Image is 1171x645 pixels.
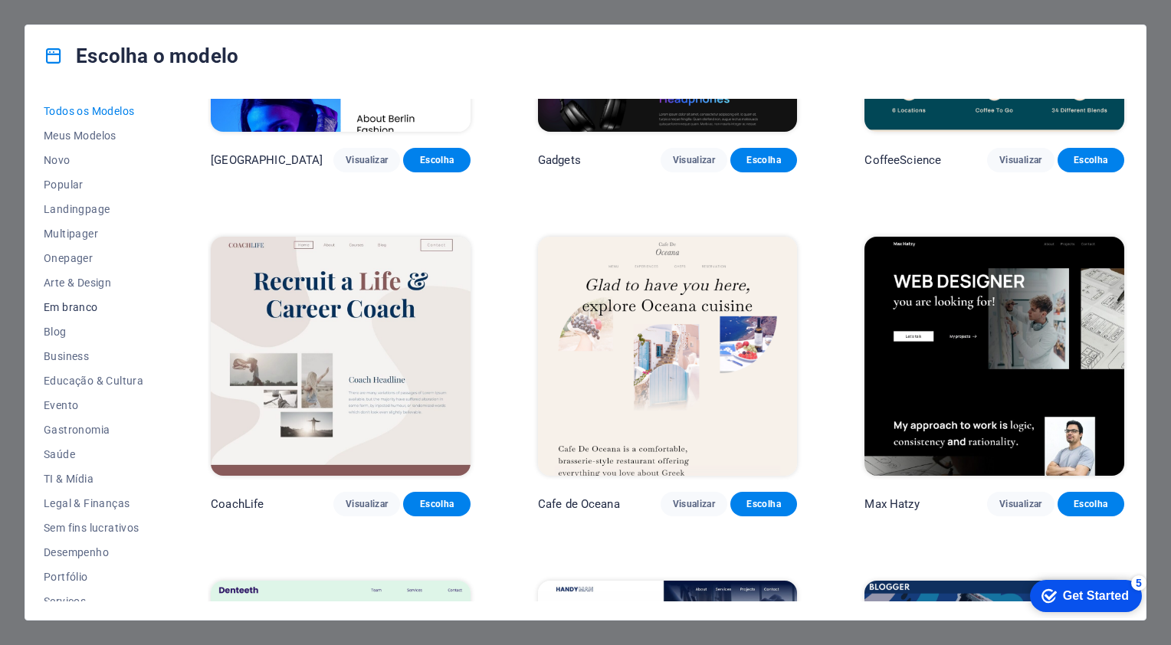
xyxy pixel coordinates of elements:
[661,148,727,172] button: Visualizar
[44,595,143,607] span: Serviços
[44,565,143,589] button: Portfólio
[44,326,143,338] span: Blog
[864,496,919,512] p: Max Hatzy
[44,221,143,246] button: Multipager
[44,491,143,516] button: Legal & Finanças
[44,375,143,387] span: Educação & Cultura
[1070,154,1112,166] span: Escolha
[113,3,129,18] div: 5
[44,105,143,117] span: Todos os Modelos
[673,498,715,510] span: Visualizar
[1070,498,1112,510] span: Escolha
[12,8,124,40] div: Get Started 5 items remaining, 0% complete
[538,237,798,476] img: Cafe de Oceana
[44,497,143,509] span: Legal & Finanças
[44,301,143,313] span: Em branco
[44,252,143,264] span: Onepager
[864,237,1124,476] img: Max Hatzy
[987,148,1054,172] button: Visualizar
[415,154,458,166] span: Escolha
[44,148,143,172] button: Novo
[999,154,1041,166] span: Visualizar
[730,492,797,516] button: Escolha
[44,522,143,534] span: Sem fins lucrativos
[44,228,143,240] span: Multipager
[45,17,111,31] div: Get Started
[211,496,264,512] p: CoachLife
[211,237,471,476] img: CoachLife
[333,492,400,516] button: Visualizar
[44,368,143,393] button: Educação & Cultura
[44,129,143,142] span: Meus Modelos
[1058,492,1124,516] button: Escolha
[987,492,1054,516] button: Visualizar
[44,319,143,344] button: Blog
[44,44,238,68] h4: Escolha o modelo
[743,154,785,166] span: Escolha
[44,442,143,467] button: Saúde
[333,148,400,172] button: Visualizar
[44,571,143,583] span: Portfólio
[403,492,470,516] button: Escolha
[538,152,581,168] p: Gadgets
[661,492,727,516] button: Visualizar
[44,516,143,540] button: Sem fins lucrativos
[44,277,143,289] span: Arte & Design
[538,496,620,512] p: Cafe de Oceana
[44,123,143,148] button: Meus Modelos
[44,154,143,166] span: Novo
[44,546,143,558] span: Desempenho
[44,467,143,491] button: TI & Mídia
[44,448,143,460] span: Saúde
[346,498,388,510] span: Visualizar
[346,154,388,166] span: Visualizar
[415,498,458,510] span: Escolha
[44,295,143,319] button: Em branco
[44,99,143,123] button: Todos os Modelos
[44,178,143,191] span: Popular
[211,152,323,168] p: [GEOGRAPHIC_DATA]
[44,399,143,411] span: Evento
[1058,148,1124,172] button: Escolha
[44,393,143,417] button: Evento
[864,152,941,168] p: CoffeeScience
[44,350,143,362] span: Business
[403,148,470,172] button: Escolha
[730,148,797,172] button: Escolha
[44,270,143,295] button: Arte & Design
[673,154,715,166] span: Visualizar
[44,344,143,368] button: Business
[44,203,143,215] span: Landingpage
[743,498,785,510] span: Escolha
[44,172,143,197] button: Popular
[44,197,143,221] button: Landingpage
[44,540,143,565] button: Desempenho
[44,424,143,436] span: Gastronomia
[44,473,143,485] span: TI & Mídia
[44,417,143,442] button: Gastronomia
[999,498,1041,510] span: Visualizar
[44,589,143,614] button: Serviços
[44,246,143,270] button: Onepager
